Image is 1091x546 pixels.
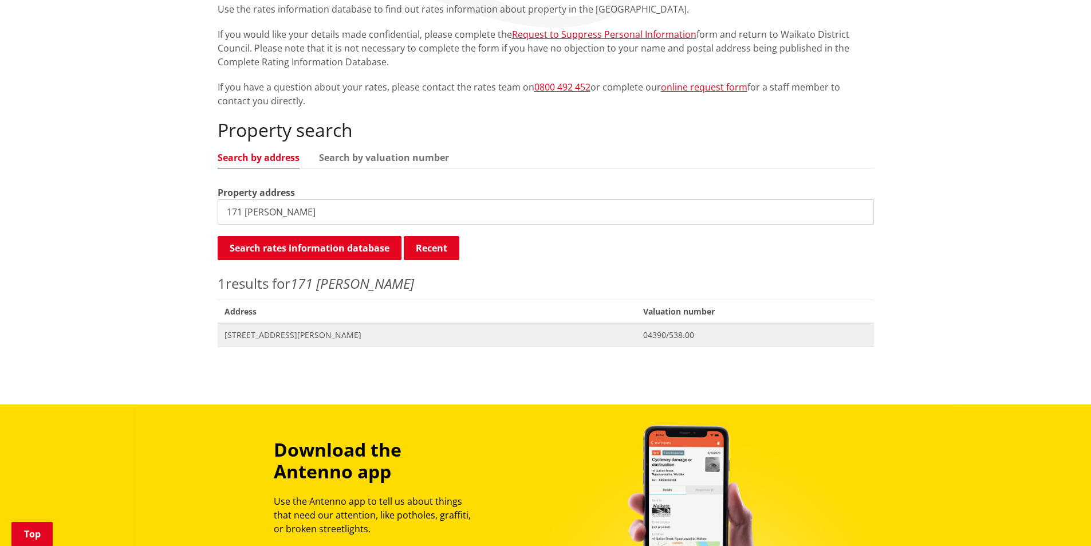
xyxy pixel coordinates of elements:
[643,329,867,341] span: 04390/538.00
[218,236,401,260] button: Search rates information database
[290,274,414,293] em: 171 [PERSON_NAME]
[512,28,696,41] a: Request to Suppress Personal Information
[218,2,874,16] p: Use the rates information database to find out rates information about property in the [GEOGRAPHI...
[218,199,874,225] input: e.g. Duke Street NGARUAWAHIA
[218,119,874,141] h2: Property search
[1038,498,1080,539] iframe: Messenger Launcher
[224,329,630,341] span: [STREET_ADDRESS][PERSON_NAME]
[274,494,481,536] p: Use the Antenno app to tell us about things that need our attention, like potholes, graffiti, or ...
[218,80,874,108] p: If you have a question about your rates, please contact the rates team on or complete our for a s...
[661,81,747,93] a: online request form
[319,153,449,162] a: Search by valuation number
[534,81,590,93] a: 0800 492 452
[218,300,637,323] span: Address
[11,522,53,546] a: Top
[218,28,874,69] p: If you would like your details made confidential, please complete the form and return to Waikato ...
[218,186,295,199] label: Property address
[636,300,873,323] span: Valuation number
[404,236,459,260] button: Recent
[218,274,226,293] span: 1
[218,323,874,347] a: [STREET_ADDRESS][PERSON_NAME] 04390/538.00
[218,153,300,162] a: Search by address
[218,273,874,294] p: results for
[274,439,481,483] h3: Download the Antenno app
